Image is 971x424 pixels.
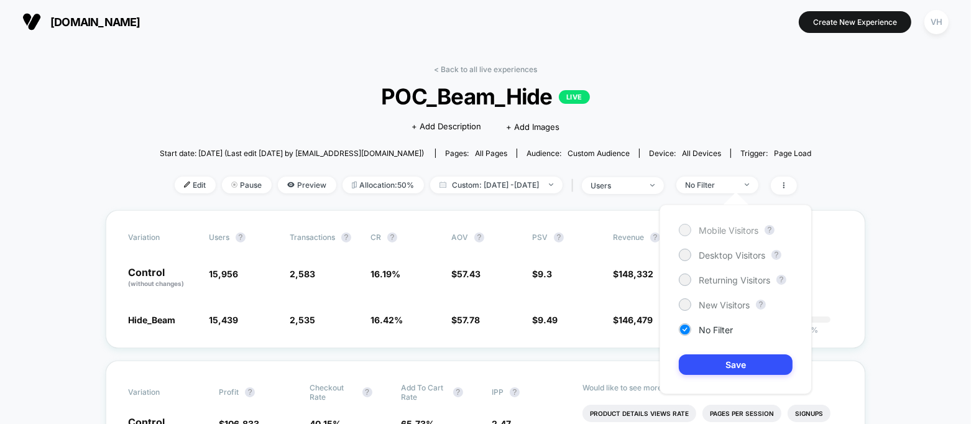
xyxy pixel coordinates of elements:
div: users [591,181,641,190]
span: 57.78 [457,315,480,325]
span: Revenue [613,233,644,242]
span: 148,332 [619,269,653,279]
span: $ [451,315,480,325]
li: Signups [788,405,831,422]
img: end [745,183,749,186]
button: ? [387,233,397,242]
button: [DOMAIN_NAME] [19,12,144,32]
span: New Visitors [699,300,750,310]
span: 15,439 [209,315,238,325]
div: Trigger: [740,149,811,158]
img: end [549,183,553,186]
button: VH [921,9,952,35]
span: CR [370,233,381,242]
span: all devices [682,149,721,158]
span: IPP [492,387,504,397]
span: Mobile Visitors [699,225,758,236]
span: + Add Description [412,121,481,133]
button: ? [236,233,246,242]
span: 9.3 [538,269,552,279]
span: | [569,177,582,195]
button: ? [453,387,463,397]
button: ? [771,250,781,260]
span: 16.42 % [370,315,403,325]
img: Visually logo [22,12,41,31]
div: No Filter [686,180,735,190]
span: Custom: [DATE] - [DATE] [430,177,563,193]
span: $ [451,269,481,279]
span: Add To Cart Rate [401,383,447,402]
div: VH [924,10,949,34]
span: 16.19 % [370,269,400,279]
p: LIVE [559,90,590,104]
span: Edit [175,177,216,193]
span: Variation [128,383,196,402]
span: Hide_Beam [128,315,175,325]
button: ? [341,233,351,242]
span: Transactions [290,233,335,242]
span: Start date: [DATE] (Last edit [DATE] by [EMAIL_ADDRESS][DOMAIN_NAME]) [160,149,424,158]
span: Variation [128,233,196,242]
p: Control [128,267,196,288]
img: calendar [439,182,446,188]
span: Returning Visitors [699,275,770,285]
span: 15,956 [209,269,238,279]
span: 57.43 [457,269,481,279]
span: Checkout Rate [310,383,356,402]
button: ? [554,233,564,242]
span: (without changes) [128,280,184,287]
button: ? [510,387,520,397]
span: Pause [222,177,272,193]
span: Allocation: 50% [343,177,424,193]
div: Pages: [445,149,507,158]
span: Preview [278,177,336,193]
span: all pages [475,149,507,158]
span: $ [613,269,653,279]
button: ? [474,233,484,242]
span: Profit [219,387,239,397]
button: ? [362,387,372,397]
button: ? [245,387,255,397]
span: $ [532,269,552,279]
img: rebalance [352,182,357,188]
button: Save [679,354,793,375]
span: Custom Audience [568,149,630,158]
span: No Filter [699,325,733,335]
img: end [650,184,655,187]
span: 9.49 [538,315,558,325]
li: Pages Per Session [702,405,781,422]
span: + Add Images [506,122,559,132]
button: ? [756,300,766,310]
span: PSV [532,233,548,242]
p: Would like to see more reports? [582,383,843,392]
span: AOV [451,233,468,242]
span: POC_Beam_Hide [193,83,779,109]
span: 2,583 [290,269,315,279]
span: $ [532,315,558,325]
button: ? [765,225,775,235]
img: end [231,182,237,188]
span: [DOMAIN_NAME] [50,16,140,29]
span: $ [613,315,653,325]
button: Create New Experience [799,11,911,33]
span: Desktop Visitors [699,250,765,260]
img: edit [184,182,190,188]
div: Audience: [527,149,630,158]
li: Product Details Views Rate [582,405,696,422]
span: users [209,233,229,242]
span: 2,535 [290,315,315,325]
button: ? [776,275,786,285]
span: Page Load [774,149,811,158]
span: Device: [639,149,730,158]
span: 146,479 [619,315,653,325]
a: < Back to all live experiences [434,65,537,74]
